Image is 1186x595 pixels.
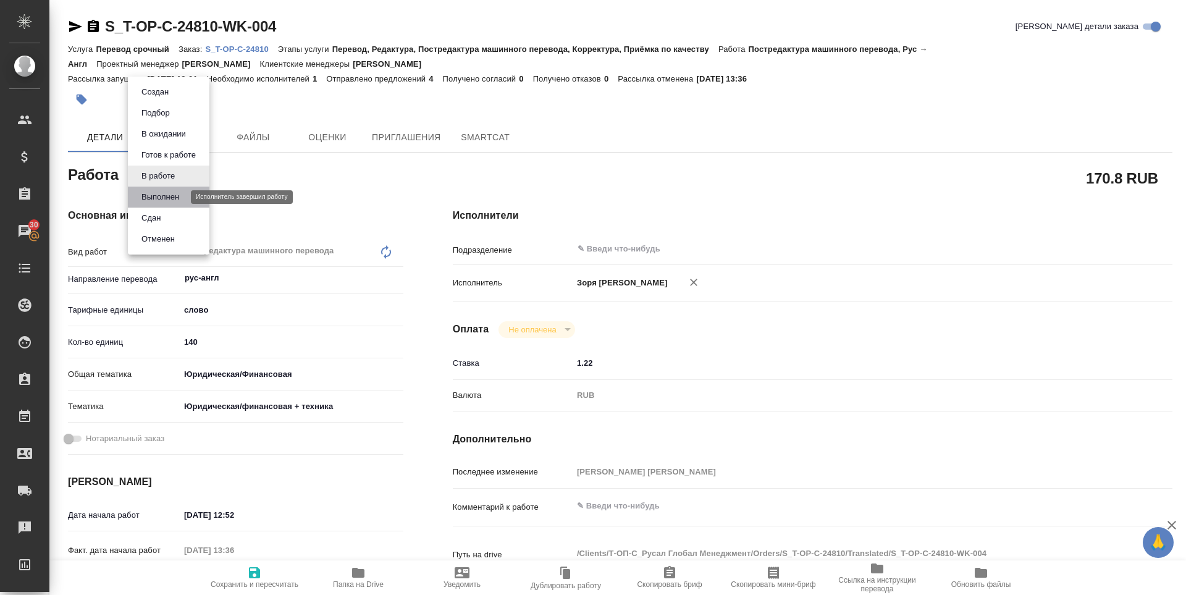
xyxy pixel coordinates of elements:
[138,211,164,225] button: Сдан
[138,127,190,141] button: В ожидании
[138,190,183,204] button: Выполнен
[138,106,174,120] button: Подбор
[138,85,172,99] button: Создан
[138,232,179,246] button: Отменен
[138,148,200,162] button: Готов к работе
[138,169,179,183] button: В работе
